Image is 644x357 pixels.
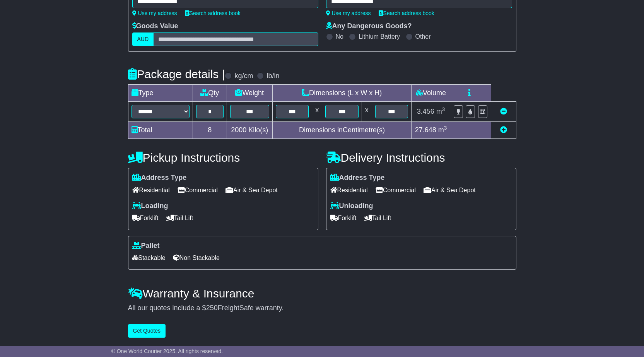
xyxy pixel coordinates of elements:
[379,10,434,16] a: Search address book
[193,85,227,102] td: Qty
[128,122,193,139] td: Total
[330,202,373,210] label: Unloading
[417,108,434,115] span: 3.456
[227,122,272,139] td: Kilo(s)
[444,125,447,131] sup: 3
[362,102,372,122] td: x
[326,151,516,164] h4: Delivery Instructions
[415,126,436,134] span: 27.648
[272,85,412,102] td: Dimensions (L x W x H)
[132,174,187,182] label: Address Type
[336,33,343,40] label: No
[415,33,431,40] label: Other
[227,85,272,102] td: Weight
[132,252,166,264] span: Stackable
[326,22,412,31] label: Any Dangerous Goods?
[234,72,253,80] label: kg/cm
[166,212,193,224] span: Tail Lift
[442,106,445,112] sup: 3
[173,252,220,264] span: Non Stackable
[132,32,154,46] label: AUD
[132,10,177,16] a: Use my address
[128,85,193,102] td: Type
[225,184,278,196] span: Air & Sea Depot
[438,126,447,134] span: m
[412,85,450,102] td: Volume
[266,72,279,80] label: lb/in
[132,242,160,250] label: Pallet
[132,184,170,196] span: Residential
[128,68,225,80] h4: Package details |
[500,126,507,134] a: Add new item
[376,184,416,196] span: Commercial
[330,184,368,196] span: Residential
[359,33,400,40] label: Lithium Battery
[128,324,166,338] button: Get Quotes
[178,184,218,196] span: Commercial
[185,10,241,16] a: Search address book
[132,212,159,224] span: Forklift
[231,126,246,134] span: 2000
[206,304,218,312] span: 250
[326,10,371,16] a: Use my address
[500,108,507,115] a: Remove this item
[272,122,412,139] td: Dimensions in Centimetre(s)
[128,151,318,164] h4: Pickup Instructions
[424,184,476,196] span: Air & Sea Depot
[132,22,178,31] label: Goods Value
[128,287,516,300] h4: Warranty & Insurance
[330,174,385,182] label: Address Type
[364,212,391,224] span: Tail Lift
[312,102,322,122] td: x
[193,122,227,139] td: 8
[128,304,516,313] div: All our quotes include a $ FreightSafe warranty.
[132,202,168,210] label: Loading
[436,108,445,115] span: m
[111,348,223,354] span: © One World Courier 2025. All rights reserved.
[330,212,357,224] span: Forklift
